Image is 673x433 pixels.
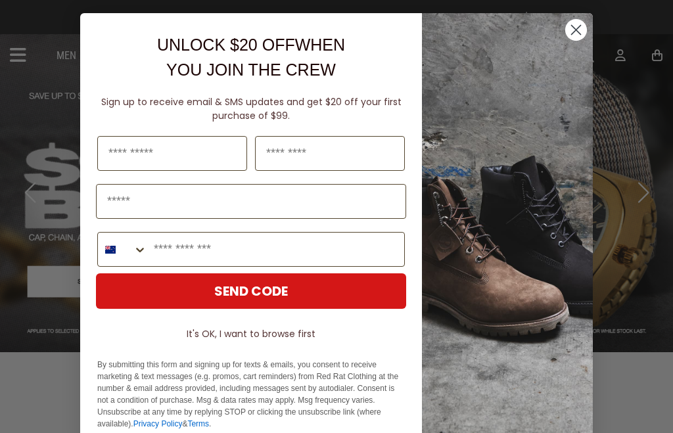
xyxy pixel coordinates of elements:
span: WHEN [295,35,345,54]
button: Search Countries [98,233,147,266]
p: By submitting this form and signing up for texts & emails, you consent to receive marketing & tex... [97,359,405,430]
button: It's OK, I want to browse first [96,322,406,346]
span: UNLOCK $20 OFF [157,35,295,54]
a: Privacy Policy [133,419,183,428]
input: Email [96,184,406,219]
img: New Zealand [105,244,116,255]
button: SEND CODE [96,273,406,309]
input: First Name [97,136,247,171]
span: YOU JOIN THE CREW [166,60,336,79]
button: Open LiveChat chat widget [11,5,50,45]
span: Sign up to receive email & SMS updates and get $20 off your first purchase of $99. [101,95,402,122]
a: Terms [187,419,209,428]
button: Close dialog [565,18,588,41]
